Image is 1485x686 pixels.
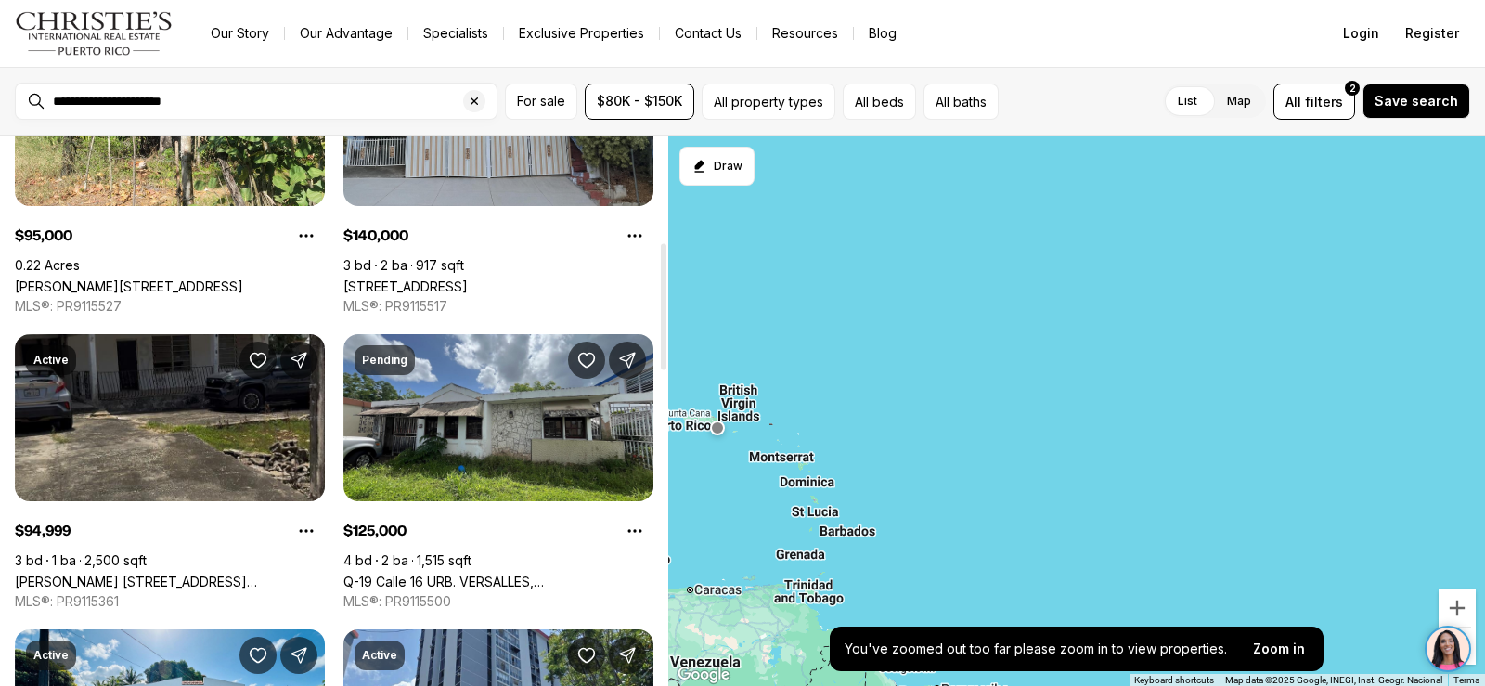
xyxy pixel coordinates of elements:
button: Save search [1362,84,1470,119]
button: Register [1394,15,1470,52]
a: Resources [757,20,853,46]
button: Property options [616,217,653,254]
span: 2 [1349,81,1356,96]
button: Share Property [280,637,317,674]
button: All baths [923,84,999,120]
button: Share Property [280,342,317,379]
a: Exclusive Properties [504,20,659,46]
a: Carr 102 BO GUANAJIBO, CABO ROJO PR, 00623 [15,278,243,294]
a: Carr 691 CALLE JOSE DE DIEGO, VEGA ALTA PR, 00692 [15,574,325,589]
a: Blog [854,20,911,46]
p: Pending [362,353,407,368]
a: Our Advantage [285,20,407,46]
span: Login [1343,26,1379,41]
button: Zoom in [1242,630,1316,667]
button: Start drawing [679,147,755,186]
button: $80K - $150K [585,84,694,120]
button: Share Property [609,637,646,674]
span: filters [1305,92,1343,111]
a: Specialists [408,20,503,46]
span: Map data ©2025 Google, INEGI, Inst. Geogr. Nacional [1225,675,1442,685]
button: For sale [505,84,577,120]
button: Contact Us [660,20,756,46]
img: be3d4b55-7850-4bcb-9297-a2f9cd376e78.png [11,11,54,54]
span: All [1285,92,1301,111]
label: List [1163,84,1212,118]
button: Property options [616,512,653,550]
label: Map [1212,84,1266,118]
button: Save Property: 2 ALMONTE #411 [568,637,605,674]
button: Clear search input [463,84,497,119]
button: Login [1332,15,1390,52]
span: Save search [1375,94,1458,109]
p: You've zoomed out too far please zoom in to view properties. [845,641,1227,656]
p: Active [362,648,397,663]
button: Property options [288,217,325,254]
button: Save Property: Q-19 Calle 16 URB. VERSALLES [568,342,605,379]
p: Zoom in [1253,641,1305,656]
span: For sale [517,94,565,109]
a: Our Story [196,20,284,46]
button: All beds [843,84,916,120]
button: Property options [288,512,325,550]
a: 6 PALMAS BAJAS #Lote 71, GUAYAMA PR, 00784 [343,278,468,294]
p: Active [33,353,69,368]
span: $80K - $150K [597,94,682,109]
button: Save Property: Carr 691 CALLE JOSE DE DIEGO [239,342,277,379]
button: Zoom in [1439,589,1476,627]
span: Register [1405,26,1459,41]
p: Active [33,648,69,663]
img: logo [15,11,174,56]
button: Allfilters2 [1273,84,1355,120]
button: Save Property: Calle 3 Topacio ESTANCIASS MADRIGAL #C16 [239,637,277,674]
button: All property types [702,84,835,120]
a: Q-19 Calle 16 URB. VERSALLES, BAYAMON PR, 00959 [343,574,653,589]
button: Share Property [609,342,646,379]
